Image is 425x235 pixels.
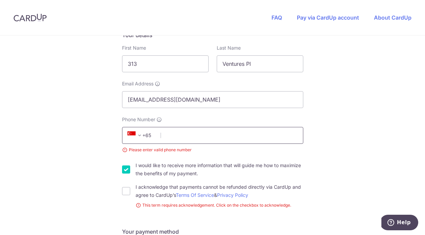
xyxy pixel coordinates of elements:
small: Please enter valid phone number [122,147,303,153]
label: Last Name [217,45,241,51]
input: Last name [217,55,303,72]
a: FAQ [271,14,282,21]
label: I acknowledge that payments cannot be refunded directly via CardUp and agree to CardUp’s & [136,183,303,199]
a: Privacy Policy [217,192,248,198]
span: +65 [127,131,144,139]
img: CardUp [14,14,47,22]
small: This term requires acknowledgement. Click on the checkbox to acknowledge. [136,202,303,209]
a: About CardUp [374,14,411,21]
label: First Name [122,45,146,51]
a: Terms Of Service [176,192,214,198]
input: First name [122,55,209,72]
span: Phone Number [122,116,155,123]
input: Email address [122,91,303,108]
iframe: Opens a widget where you can find more information [381,215,418,232]
label: I would like to receive more information that will guide me how to maximize the benefits of my pa... [136,161,303,178]
span: Email Address [122,80,154,87]
a: Pay via CardUp account [297,14,359,21]
span: +65 [125,131,156,139]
